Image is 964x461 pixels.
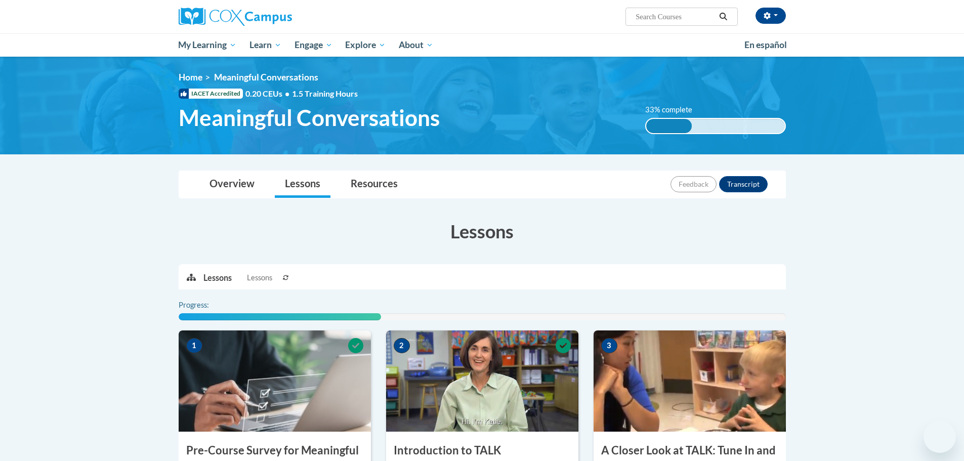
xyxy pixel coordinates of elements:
[186,338,202,353] span: 1
[203,272,232,283] p: Lessons
[245,88,292,99] span: 0.20 CEUs
[249,39,281,51] span: Learn
[744,39,787,50] span: En español
[738,34,793,56] a: En español
[635,11,716,23] input: Search Courses
[601,338,617,353] span: 3
[386,443,578,458] h3: Introduction to TALK
[163,33,801,57] div: Main menu
[670,176,717,192] button: Feedback
[345,39,386,51] span: Explore
[292,89,358,98] span: 1.5 Training Hours
[386,330,578,432] img: Course Image
[179,8,371,26] a: Cox Campus
[716,11,731,23] button: Search
[392,33,440,57] a: About
[924,421,956,453] iframe: Button to launch messaging window
[199,171,265,198] a: Overview
[179,72,202,82] a: Home
[247,272,272,283] span: Lessons
[756,8,786,24] button: Account Settings
[178,39,236,51] span: My Learning
[275,171,330,198] a: Lessons
[295,39,332,51] span: Engage
[341,171,408,198] a: Resources
[594,330,786,432] img: Course Image
[645,104,703,115] label: 33% complete
[719,176,768,192] button: Transcript
[179,104,440,131] span: Meaningful Conversations
[646,119,692,133] div: 33% complete
[179,300,237,311] label: Progress:
[285,89,289,98] span: •
[172,33,243,57] a: My Learning
[179,219,786,244] h3: Lessons
[179,8,292,26] img: Cox Campus
[214,72,318,82] span: Meaningful Conversations
[399,39,433,51] span: About
[394,338,410,353] span: 2
[179,89,243,99] span: IACET Accredited
[339,33,392,57] a: Explore
[288,33,339,57] a: Engage
[243,33,288,57] a: Learn
[179,330,371,432] img: Course Image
